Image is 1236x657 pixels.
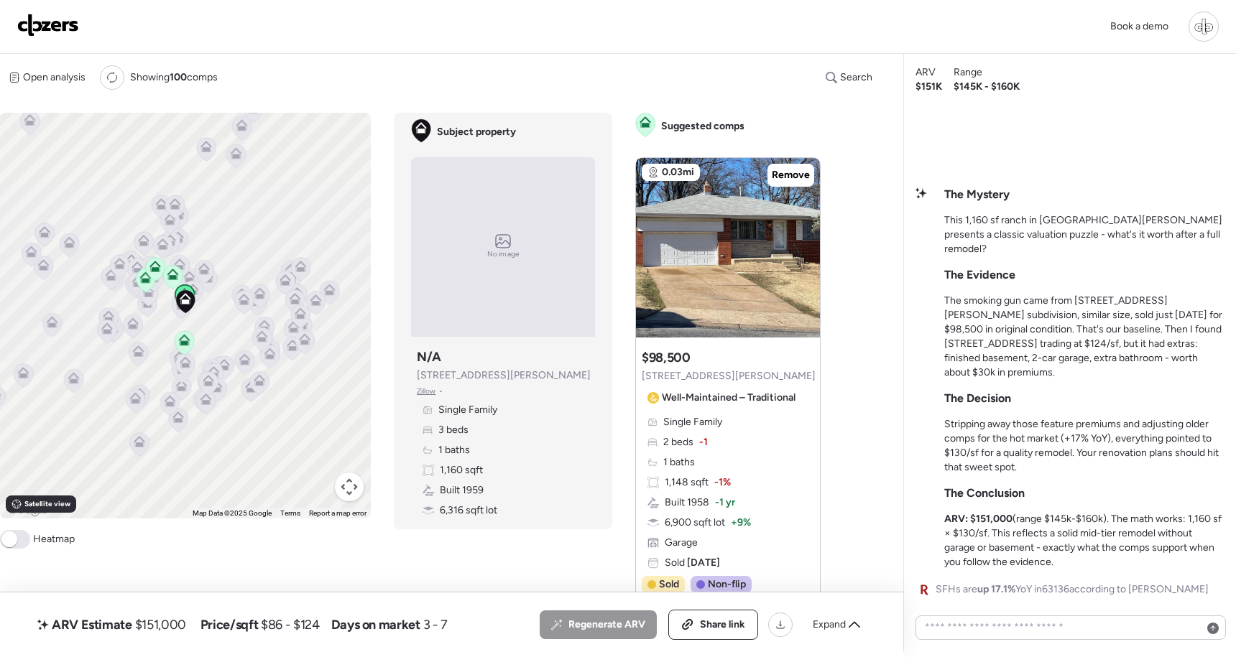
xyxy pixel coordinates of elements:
span: -1 yr [715,495,735,510]
span: Expand [813,618,846,632]
span: 1 baths [438,443,470,457]
span: Heatmap [33,532,75,546]
span: $151,000 [135,616,186,633]
span: Search [840,70,872,85]
p: The smoking gun came from [STREET_ADDRESS][PERSON_NAME] subdivision, similar size, sold just [DAT... [944,294,1225,380]
span: 6,900 sqft lot [665,516,725,530]
span: 3 - 7 [423,616,448,633]
span: Sold [659,577,679,592]
h2: The Decision [944,391,1011,406]
span: 2 beds [663,435,693,449]
span: Single Family [663,415,722,429]
p: (range $145k-$160k). The math works: 1,160 sf × $130/sf. This reflects a solid mid-tier remodel w... [944,512,1225,569]
h2: The Conclusion [944,486,1025,500]
h3: $98,500 [642,349,690,366]
button: Map camera controls [335,472,364,501]
span: • [439,386,443,397]
a: Report a map error [309,509,366,517]
a: Open this area in Google Maps (opens a new window) [4,500,51,518]
span: $86 - $124 [261,616,319,633]
p: This 1,160 sf ranch in [GEOGRAPHIC_DATA][PERSON_NAME] presents a classic valuation puzzle - what'... [944,213,1225,256]
span: SFHs are YoY in 63136 according to [PERSON_NAME] [936,582,1209,597]
span: [STREET_ADDRESS][PERSON_NAME] [642,369,816,383]
span: Range [954,65,982,80]
span: [DATE] [685,556,720,569]
span: Garage [665,536,698,550]
span: $145K - $160K [954,80,1020,94]
span: Suggested comps [661,119,744,134]
span: Built 1958 [665,495,709,510]
span: ARV Estimate [52,616,132,633]
span: Remove [772,168,810,182]
span: $151K [916,80,942,94]
a: Terms [280,509,300,517]
span: Price/sqft [200,616,258,633]
span: Map Data ©2025 Google [193,509,272,517]
span: 0.03mi [662,165,694,180]
img: Google [4,500,51,518]
span: ARV [916,65,936,80]
strong: ARV: $151,000 [944,513,1013,525]
span: Well-Maintained – Traditional [662,391,795,405]
span: Showing comps [130,70,218,85]
span: + 9% [731,516,751,530]
span: 100 [170,71,187,83]
h3: N/A [417,348,441,365]
span: No image [487,248,519,260]
span: Regenerate ARV [568,618,645,632]
span: Non-flip [708,577,746,592]
span: Sold [665,556,720,570]
span: up 17.1% [977,583,1015,595]
span: Open analysis [23,70,86,85]
span: 1,148 sqft [665,475,709,490]
h2: The Mystery [944,187,1010,202]
span: Book a demo [1110,20,1168,32]
span: Share link [700,618,745,632]
span: -1 [699,435,708,449]
span: Zillow [417,386,436,397]
span: Days on market [331,616,420,633]
span: [STREET_ADDRESS][PERSON_NAME] [417,368,591,383]
p: Stripping away those feature premiums and adjusting older comps for the hot market (+17% YoY), ev... [944,417,1225,475]
span: Single Family [438,403,497,417]
span: 3 beds [438,423,469,437]
span: Satellite view [24,498,70,510]
span: 1,160 sqft [440,463,483,477]
span: -1% [714,475,731,490]
span: 1 baths [663,455,695,470]
span: Built 1959 [440,483,484,498]
h2: The Evidence [944,268,1015,282]
img: Logo [17,14,79,37]
span: 6,316 sqft lot [440,503,497,518]
span: Subject property [437,125,516,139]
